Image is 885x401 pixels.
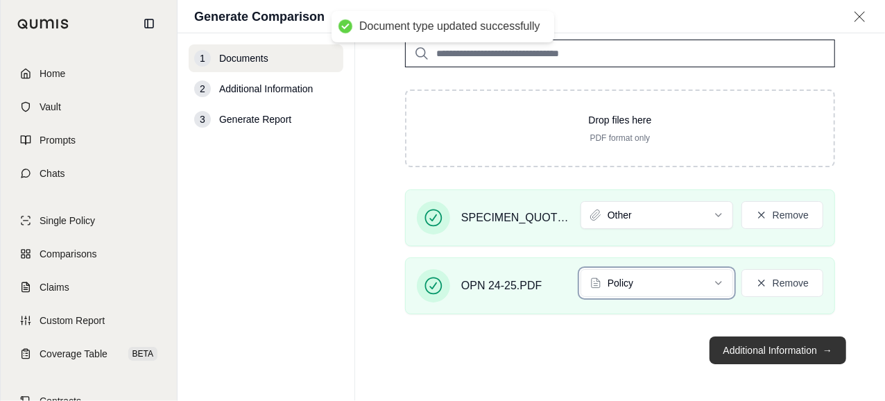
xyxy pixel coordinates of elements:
[9,125,169,155] a: Prompts
[9,305,169,336] a: Custom Report
[40,347,108,361] span: Coverage Table
[219,82,313,96] span: Additional Information
[40,67,65,80] span: Home
[40,314,105,327] span: Custom Report
[194,80,211,97] div: 2
[9,158,169,189] a: Chats
[710,336,846,364] button: Additional Information→
[138,12,160,35] button: Collapse sidebar
[741,201,823,229] button: Remove
[40,100,61,114] span: Vault
[9,92,169,122] a: Vault
[823,343,832,357] span: →
[17,19,69,29] img: Qumis Logo
[461,210,569,226] span: SPECIMEN_QUOTE_E&O_FORMS_[04XRIW_008].PDF
[194,111,211,128] div: 3
[429,113,811,127] p: Drop files here
[40,214,95,228] span: Single Policy
[9,239,169,269] a: Comparisons
[194,50,211,67] div: 1
[359,19,540,34] div: Document type updated successfully
[194,7,325,26] h1: Generate Comparison
[40,247,96,261] span: Comparisons
[128,347,157,361] span: BETA
[741,269,823,297] button: Remove
[9,272,169,302] a: Claims
[9,339,169,369] a: Coverage TableBETA
[429,133,811,144] p: PDF format only
[9,205,169,236] a: Single Policy
[461,278,542,294] span: OPN 24-25.PDF
[40,280,69,294] span: Claims
[9,58,169,89] a: Home
[219,112,291,126] span: Generate Report
[40,167,65,180] span: Chats
[40,133,76,147] span: Prompts
[219,51,268,65] span: Documents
